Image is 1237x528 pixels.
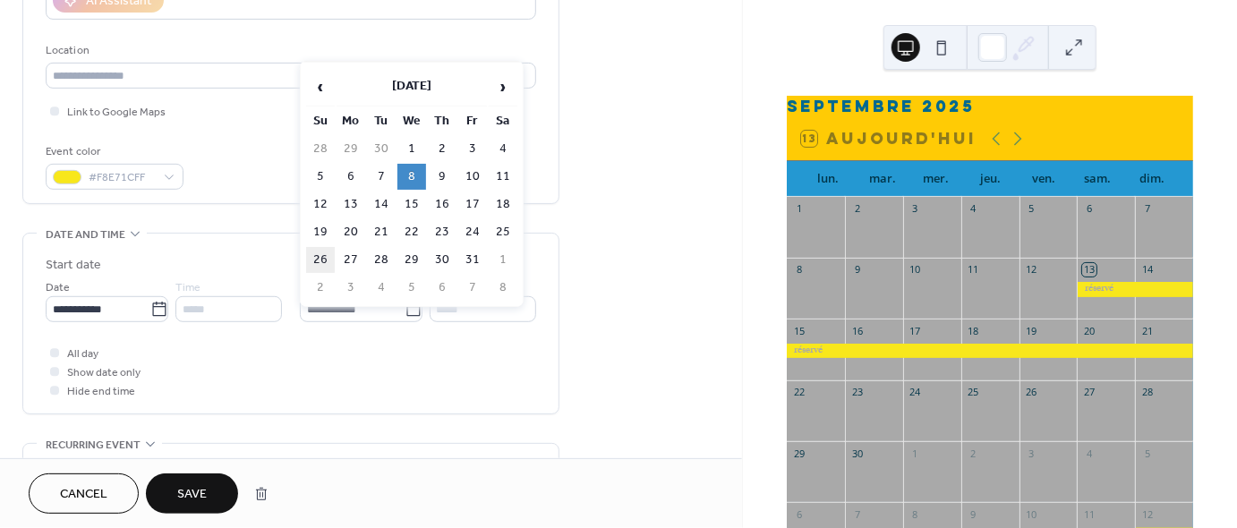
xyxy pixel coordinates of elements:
span: Cancel [60,486,107,505]
div: 6 [1082,202,1096,216]
div: dim. [1125,161,1179,197]
div: 7 [850,507,864,521]
td: 8 [489,275,517,301]
div: sam. [1071,161,1124,197]
td: 19 [306,219,335,245]
th: Th [428,108,456,134]
div: 16 [850,324,864,337]
div: Location [46,41,533,60]
div: jeu. [963,161,1017,197]
div: 5 [1140,447,1154,460]
div: 27 [1082,386,1096,399]
td: 7 [458,275,487,301]
span: ‹ [307,69,334,105]
span: All day [67,345,98,364]
td: 5 [306,164,335,190]
td: 4 [489,136,517,162]
td: 29 [337,136,365,162]
div: 2 [967,447,980,460]
div: 11 [1082,507,1096,521]
td: 9 [428,164,456,190]
div: 9 [850,263,864,277]
span: Show date only [67,364,141,383]
span: #F8E71CFF [89,169,155,188]
td: 2 [306,275,335,301]
td: 3 [337,275,365,301]
div: 14 [1140,263,1154,277]
div: 8 [792,263,806,277]
td: 1 [489,247,517,273]
div: 20 [1082,324,1096,337]
span: Save [177,486,207,505]
span: › [490,69,516,105]
div: 10 [1025,507,1038,521]
td: 16 [428,192,456,217]
td: 29 [397,247,426,273]
div: 23 [850,386,864,399]
div: 13 [1082,263,1096,277]
div: 9 [967,507,980,521]
span: Date [46,279,70,298]
div: 1 [909,447,922,460]
div: 28 [1140,386,1154,399]
div: Start date [46,256,101,275]
div: réservé [1077,282,1193,297]
td: 31 [458,247,487,273]
td: 1 [397,136,426,162]
th: Tu [367,108,396,134]
td: 8 [397,164,426,190]
td: 27 [337,247,365,273]
span: Link to Google Maps [67,104,166,123]
td: 28 [367,247,396,273]
td: 21 [367,219,396,245]
th: Mo [337,108,365,134]
div: septembre 2025 [787,96,1193,117]
div: 30 [850,447,864,460]
td: 24 [458,219,487,245]
div: 4 [967,202,980,216]
div: 8 [909,507,922,521]
div: Event color [46,142,180,161]
div: 18 [967,324,980,337]
td: 5 [397,275,426,301]
td: 17 [458,192,487,217]
td: 11 [489,164,517,190]
button: Save [146,473,238,514]
div: 7 [1140,202,1154,216]
th: Sa [489,108,517,134]
div: 24 [909,386,922,399]
div: réservé [787,344,1193,359]
div: 5 [1025,202,1038,216]
td: 23 [428,219,456,245]
td: 12 [306,192,335,217]
div: 19 [1025,324,1038,337]
td: 25 [489,219,517,245]
td: 6 [428,275,456,301]
td: 6 [337,164,365,190]
div: ven. [1017,161,1071,197]
th: Su [306,108,335,134]
td: 4 [367,275,396,301]
a: Cancel [29,473,139,514]
td: 30 [367,136,396,162]
div: 15 [792,324,806,337]
th: [DATE] [337,68,487,106]
div: 6 [792,507,806,521]
td: 26 [306,247,335,273]
div: 3 [1025,447,1038,460]
span: Date and time [46,226,125,244]
div: 11 [967,263,980,277]
div: 12 [1025,263,1038,277]
td: 18 [489,192,517,217]
div: 10 [909,263,922,277]
td: 22 [397,219,426,245]
th: We [397,108,426,134]
div: 22 [792,386,806,399]
td: 3 [458,136,487,162]
div: 21 [1140,324,1154,337]
td: 20 [337,219,365,245]
span: Recurring event [46,436,141,455]
td: 30 [428,247,456,273]
div: 4 [1082,447,1096,460]
td: 28 [306,136,335,162]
